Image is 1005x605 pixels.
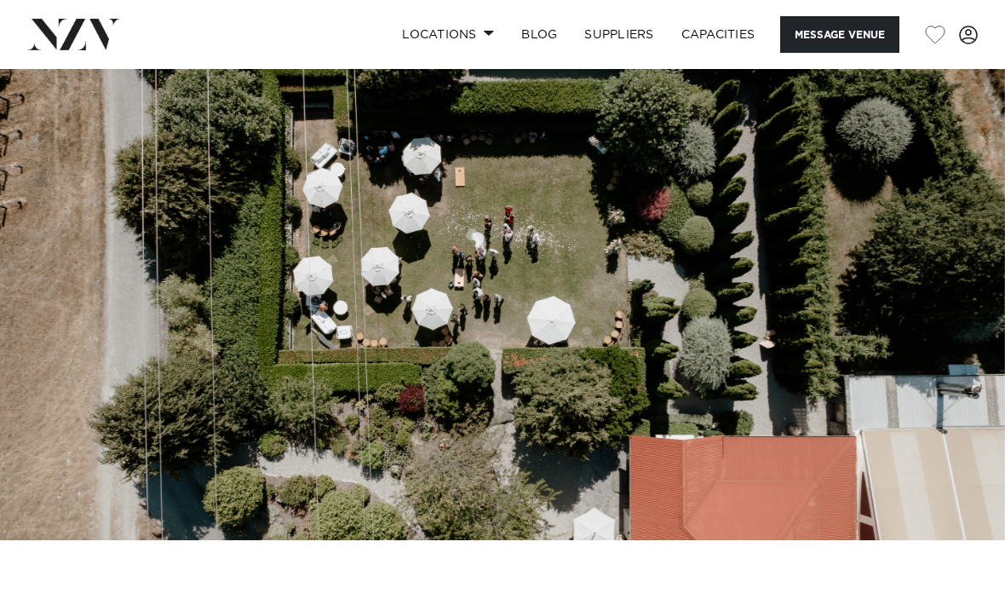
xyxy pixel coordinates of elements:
a: SUPPLIERS [571,16,667,53]
a: BLOG [508,16,571,53]
img: nzv-logo.png [27,19,120,49]
button: Message Venue [780,16,899,53]
a: Capacities [668,16,769,53]
a: Locations [388,16,508,53]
